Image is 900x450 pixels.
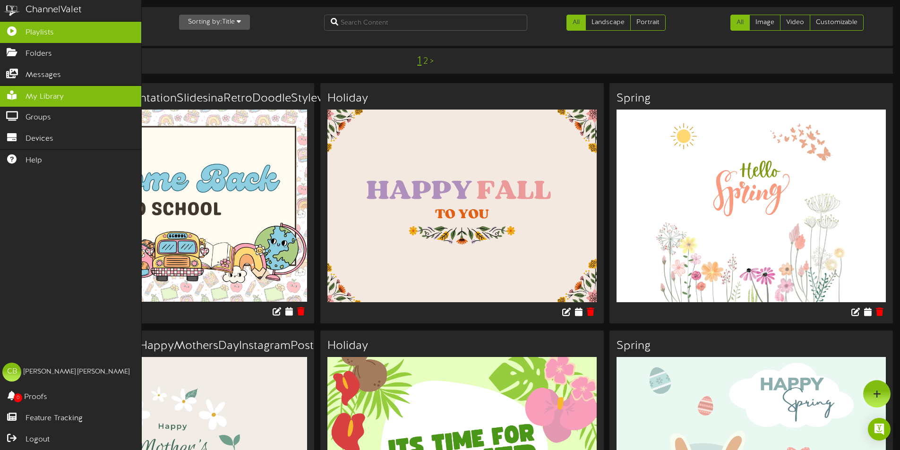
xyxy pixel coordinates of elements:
[810,15,864,31] a: Customizable
[868,418,891,441] div: Open Intercom Messenger
[26,92,64,102] span: My Library
[38,93,307,105] h3: BacktoSchoolPresentationSlidesinaRetroDoodleStylewithPastelColors1
[430,56,434,67] a: >
[24,392,47,403] span: Proofs
[38,110,307,302] img: 31d78ecb-8dc5-45cc-a80d-f6823cac5bd3.png
[585,15,631,31] a: Landscape
[630,15,666,31] a: Portrait
[26,112,51,123] span: Groups
[327,340,597,352] h3: Holiday
[26,70,61,81] span: Messages
[617,340,886,352] h3: Spring
[26,3,82,17] div: ChannelValet
[417,55,421,67] a: 1
[617,93,886,105] h3: Spring
[749,15,780,31] a: Image
[730,15,750,31] a: All
[38,340,307,352] h3: BeigeModernFloralHappyMothersDayInstagramPost
[423,56,428,67] a: 2
[26,155,42,166] span: Help
[179,15,250,30] button: Sorting by:Title
[2,363,21,382] div: CB
[26,49,52,59] span: Folders
[14,393,22,402] span: 0
[26,434,50,445] span: Logout
[26,27,54,38] span: Playlists
[327,110,597,302] img: acf5fb26-07cc-499d-a556-a146c40b161apurplecolorfulfallcard.png
[24,367,129,377] div: [PERSON_NAME] [PERSON_NAME]
[566,15,586,31] a: All
[617,110,886,302] img: 47a0dc48-0b25-41e4-b718-adc10a50cc43whiteminimalisthellospringcard75in.png
[327,93,597,105] h3: Holiday
[26,134,53,144] span: Devices
[26,413,83,424] span: Feature Tracking
[780,15,810,31] a: Video
[324,15,527,31] input: Search Content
